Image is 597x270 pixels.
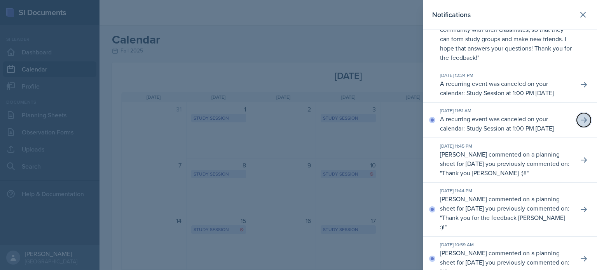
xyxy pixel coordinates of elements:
div: [DATE] 11:51 AM [440,107,572,114]
h2: Notifications [432,9,471,20]
p: A recurring event was canceled on your calendar: Study Session at 1:00 PM [DATE] [440,79,572,98]
p: A recurring event was canceled on your calendar: Study Session at 1:00 PM [DATE] [440,114,572,133]
div: [DATE] 12:24 PM [440,72,572,79]
p: Thank you [PERSON_NAME] :)!! [442,169,527,177]
div: [DATE] 11:44 PM [440,187,572,194]
div: [DATE] 10:59 AM [440,241,572,248]
p: [PERSON_NAME] commented on a planning sheet for [DATE] you previously commented on: " " [440,194,572,232]
p: [PERSON_NAME] commented on a planning sheet for [DATE] you previously commented on: " " [440,150,572,178]
p: Thank you for the feedback [PERSON_NAME] :)! [440,213,565,231]
div: [DATE] 11:45 PM [440,143,572,150]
